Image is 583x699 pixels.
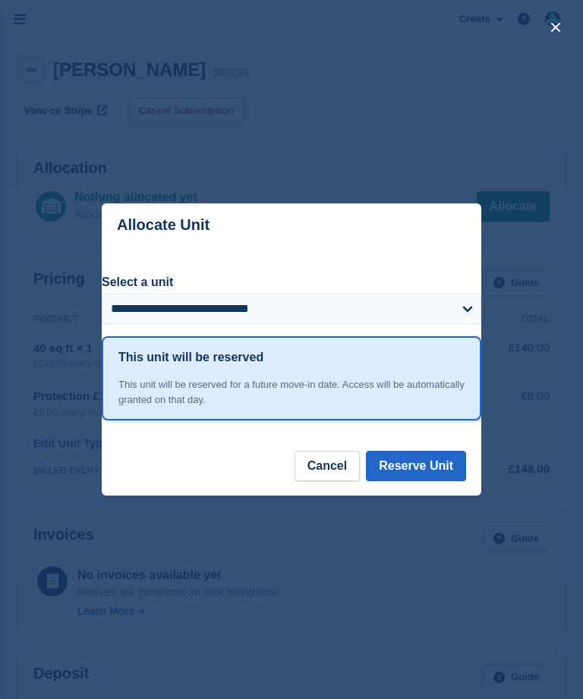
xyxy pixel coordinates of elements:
p: Allocate Unit [117,216,210,234]
button: Cancel [295,451,360,481]
button: close [544,15,568,39]
h1: This unit will be reserved [118,348,263,367]
div: This unit will be reserved for a future move-in date. Access will be automatically granted on tha... [118,377,465,407]
button: Reserve Unit [366,451,466,481]
label: Select a unit [102,273,481,291]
